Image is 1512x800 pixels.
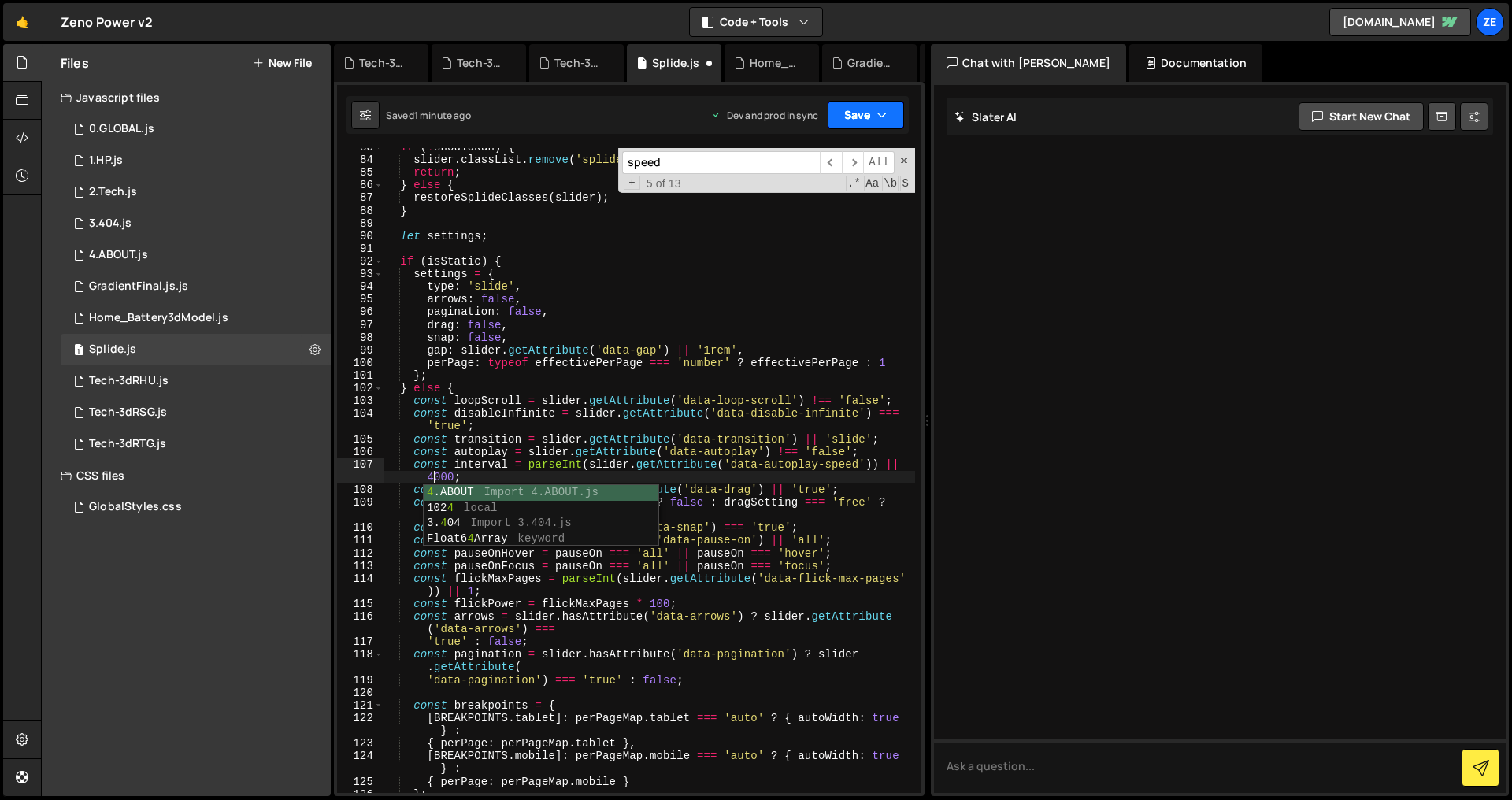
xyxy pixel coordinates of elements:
div: 17335/48140.js [61,365,331,397]
h2: Slater AI [954,109,1017,124]
div: 88 [337,205,384,217]
div: 85 [337,166,384,179]
div: Javascript files [42,82,331,113]
div: 90 [337,230,384,243]
div: 93 [337,268,384,280]
div: Splide.js [89,343,136,357]
div: 17335/48141.js [61,397,331,428]
span: Whole Word Search [882,176,899,191]
div: 123 [337,737,384,750]
button: Start new chat [1299,102,1424,131]
div: Tech-3dRSG.js [89,406,167,420]
div: 103 [337,394,384,407]
div: Tech-3dRHU.js [554,55,605,71]
button: New File [253,57,312,69]
div: 17335/48133.js [61,176,331,208]
div: 96 [337,306,384,318]
div: Saved [386,109,471,122]
input: Search for [622,151,820,174]
span: 1 [74,345,83,357]
div: 124 [337,750,384,775]
div: 102 [337,382,384,394]
div: Chat with [PERSON_NAME] [931,44,1126,82]
div: Tech-3dRTG.js [89,437,166,451]
button: Code + Tools [690,8,822,36]
div: GlobalStyles.css [61,491,331,523]
div: 117 [337,635,384,648]
div: 91 [337,243,384,255]
div: Documentation [1129,44,1262,82]
div: GlobalStyles.css [89,500,182,514]
h2: Files [61,54,89,72]
div: 97 [337,319,384,331]
span: ​ [842,151,864,174]
div: Splide.js [652,55,699,71]
div: 17335/48134.js [61,208,331,239]
div: 17335/48139.js [61,334,331,365]
div: 98 [337,331,384,344]
span: Alt-Enter [863,151,895,174]
div: CSS files [42,460,331,491]
div: 99 [337,344,384,357]
div: Dev and prod in sync [711,109,818,122]
div: 112 [337,547,384,560]
div: 111 [337,534,384,546]
div: 120 [337,687,384,699]
div: 107 [337,458,384,483]
div: 1.HP.js [89,154,123,168]
div: 100 [337,357,384,369]
div: 3.404.js [89,217,132,231]
div: 17335/48132.js [61,145,331,176]
span: Search In Selection [900,176,910,191]
div: Tech-3dRTG.js [359,55,409,71]
span: 5 of 13 [640,177,687,190]
div: 17335/48138.js [61,302,331,334]
div: 105 [337,433,384,446]
div: 118 [337,648,384,673]
div: 106 [337,446,384,458]
div: Tech-3dRSG.js [457,55,507,71]
div: 17335/48137.js [61,271,331,302]
div: 89 [337,217,384,230]
div: 17335/48130.js [61,113,331,145]
div: 86 [337,179,384,191]
div: 94 [337,280,384,293]
div: 113 [337,560,384,572]
div: 114 [337,572,384,598]
div: 17335/48135.js [61,239,331,271]
span: RegExp Search [846,176,862,191]
div: 2.Tech.js [89,185,137,199]
div: 83 [337,141,384,154]
div: 110 [337,521,384,534]
div: Home_Battery3dModel.js [89,311,228,325]
span: CaseSensitive Search [864,176,880,191]
div: 0.GLOBAL.js [89,122,154,136]
div: Home_Battery3dModel.js [750,55,800,71]
div: 84 [337,154,384,166]
div: 17335/48142.js [61,428,331,460]
div: 121 [337,699,384,712]
span: Toggle Replace mode [624,176,640,190]
div: Tech-3dRHU.js [89,374,169,388]
div: 1 minute ago [414,109,471,122]
div: Zeno Power v2 [61,13,153,31]
a: [DOMAIN_NAME] [1329,8,1471,36]
div: 119 [337,674,384,687]
span: ​ [820,151,842,174]
div: 125 [337,776,384,788]
button: Save [828,101,904,129]
div: 122 [337,712,384,737]
div: 104 [337,407,384,432]
div: 87 [337,191,384,204]
div: 92 [337,255,384,268]
div: 116 [337,610,384,635]
a: 🤙 [3,3,42,41]
div: 109 [337,496,384,521]
a: Ze [1476,8,1504,36]
div: GradientFinal.js.js [89,280,188,294]
div: 108 [337,483,384,496]
div: 115 [337,598,384,610]
div: 95 [337,293,384,306]
div: 4.ABOUT.js [89,248,148,262]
